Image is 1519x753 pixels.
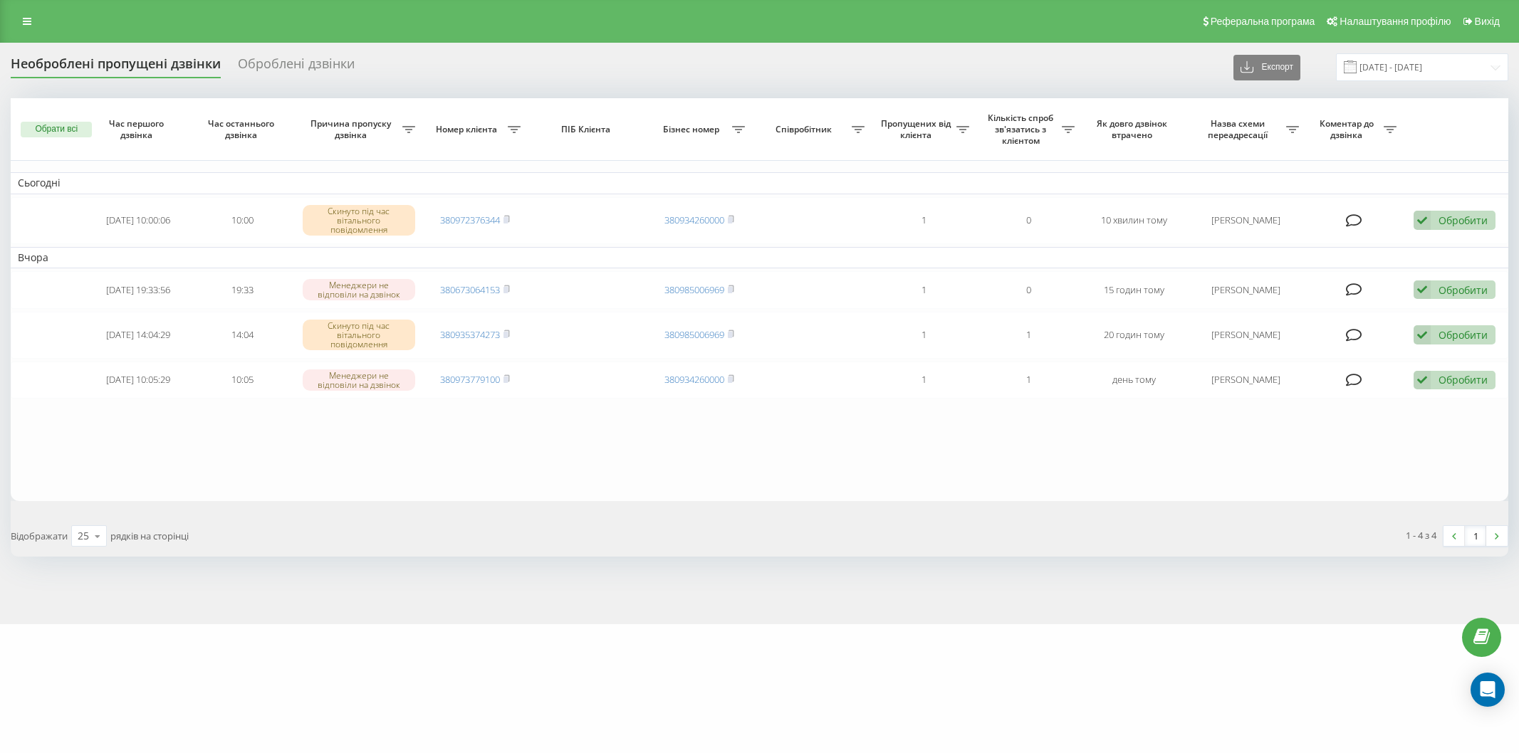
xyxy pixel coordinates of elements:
[1211,16,1315,27] span: Реферальна програма
[190,197,295,244] td: 10:00
[303,205,415,236] div: Скинуто під час вітального повідомлення
[654,124,732,135] span: Бізнес номер
[872,197,976,244] td: 1
[1439,283,1488,297] div: Обробити
[440,328,500,341] a: 380935374273
[1093,118,1174,140] span: Як довго дзвінок втрачено
[1465,526,1486,546] a: 1
[1233,55,1300,80] button: Експорт
[1186,271,1306,309] td: [PERSON_NAME]
[1082,271,1186,309] td: 15 годин тому
[664,214,724,226] a: 380934260000
[21,122,92,137] button: Обрати всі
[98,118,179,140] span: Час першого дзвінка
[85,362,190,399] td: [DATE] 10:05:29
[11,56,221,78] div: Необроблені пропущені дзвінки
[110,530,189,542] span: рядків на сторінці
[664,283,724,296] a: 380985006969
[872,271,976,309] td: 1
[11,172,1508,194] td: Сьогодні
[1082,312,1186,359] td: 20 годин тому
[976,312,1081,359] td: 1
[1439,373,1488,386] div: Обробити
[303,320,415,351] div: Скинуто під час вітального повідомлення
[1475,16,1500,27] span: Вихід
[190,312,295,359] td: 14:04
[540,124,635,135] span: ПІБ Клієнта
[190,362,295,399] td: 10:05
[85,197,190,244] td: [DATE] 10:00:06
[190,271,295,309] td: 19:33
[1313,118,1384,140] span: Коментар до дзвінка
[872,312,976,359] td: 1
[976,271,1081,309] td: 0
[303,279,415,300] div: Менеджери не відповіли на дзвінок
[1186,312,1306,359] td: [PERSON_NAME]
[11,530,68,542] span: Відображати
[983,112,1061,146] span: Кількість спроб зв'язатись з клієнтом
[759,124,852,135] span: Співробітник
[440,214,500,226] a: 380972376344
[976,197,1081,244] td: 0
[879,118,956,140] span: Пропущених від клієнта
[1340,16,1451,27] span: Налаштування профілю
[1186,362,1306,399] td: [PERSON_NAME]
[202,118,283,140] span: Час останнього дзвінка
[664,328,724,341] a: 380985006969
[872,362,976,399] td: 1
[78,529,89,543] div: 25
[440,373,500,386] a: 380973779100
[1082,362,1186,399] td: день тому
[1406,528,1436,542] div: 1 - 4 з 4
[1439,214,1488,227] div: Обробити
[11,247,1508,268] td: Вчора
[238,56,355,78] div: Оброблені дзвінки
[440,283,500,296] a: 380673064153
[1186,197,1306,244] td: [PERSON_NAME]
[429,124,507,135] span: Номер клієнта
[85,312,190,359] td: [DATE] 14:04:29
[303,369,415,391] div: Менеджери не відповіли на дзвінок
[1082,197,1186,244] td: 10 хвилин тому
[1194,118,1286,140] span: Назва схеми переадресації
[664,373,724,386] a: 380934260000
[85,271,190,309] td: [DATE] 19:33:56
[303,118,403,140] span: Причина пропуску дзвінка
[1439,328,1488,342] div: Обробити
[1471,673,1505,707] div: Open Intercom Messenger
[976,362,1081,399] td: 1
